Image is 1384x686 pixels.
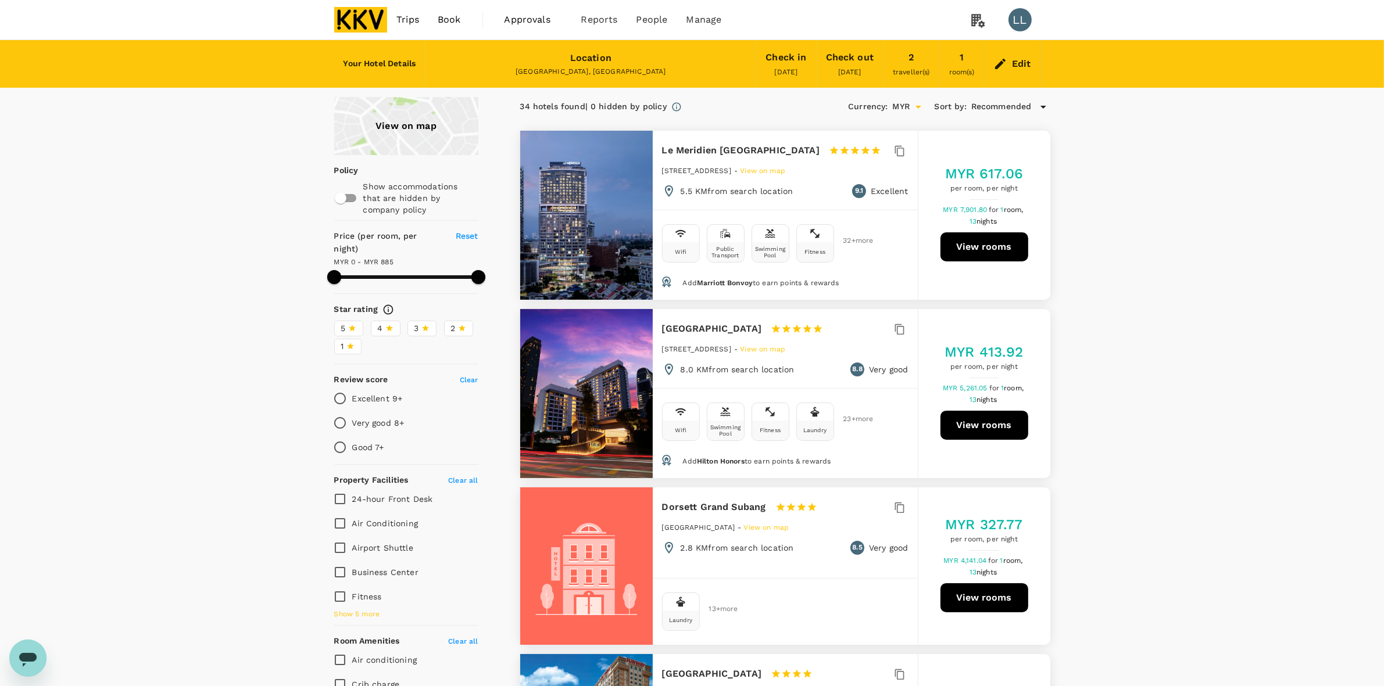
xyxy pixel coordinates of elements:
div: Swimming Pool [754,246,786,258]
button: View rooms [940,232,1028,261]
div: LL [1009,8,1032,31]
span: per room, per night [945,183,1024,195]
span: room, [1003,556,1023,565]
div: 34 hotels found | 0 hidden by policy [520,100,667,113]
div: Location [570,50,611,66]
p: Excellent [871,185,908,197]
h6: Star rating [334,303,378,316]
span: nights [977,568,997,576]
h5: MYR 617.06 [945,164,1024,183]
span: 4 [378,322,383,335]
p: 2.8 KM from search location [681,542,794,554]
span: 1 [1001,206,1025,214]
div: Fitness [804,249,825,255]
span: Hilton Honors [697,457,745,465]
span: Approvals [505,13,563,27]
h6: Le Meridien [GEOGRAPHIC_DATA] [662,142,820,159]
button: Open [910,99,927,115]
span: for [988,556,1000,565]
span: nights [977,217,997,225]
h6: Your Hotel Details [344,58,416,70]
span: 32 + more [843,237,861,245]
p: Show accommodations that are hidden by company policy [363,181,477,216]
button: View rooms [940,583,1028,612]
div: Check out [826,49,874,66]
h6: Sort by : [935,100,967,113]
span: Air Conditioning [352,519,418,528]
p: Very good [869,364,908,375]
h6: Dorsett Grand Subang [662,499,766,515]
span: [DATE] [775,68,798,76]
span: 9.1 [855,185,863,197]
a: View on map [740,344,785,353]
h6: Price (per room, per night) [334,230,442,256]
span: [STREET_ADDRESS] [662,167,731,175]
span: [DATE] [838,68,861,76]
div: Fitness [760,427,781,433]
span: Show 5 more [334,609,380,620]
span: Air conditioning [352,655,417,665]
span: per room, per night [945,534,1023,545]
span: for [989,206,1000,214]
span: Airport Shuttle [352,543,413,552]
span: View on map [740,167,785,175]
span: room(s) [949,68,974,76]
span: 13 [970,568,999,576]
span: 23 + more [843,415,861,423]
h6: Review score [334,373,388,386]
span: Recommended [971,100,1032,113]
iframe: Button to launch messaging window [9,640,47,677]
div: Check in [766,49,806,66]
span: 24-hour Front Desk [352,494,433,504]
span: 13 + more [709,605,727,613]
div: Wifi [675,427,687,433]
a: View on map [744,522,789,531]
span: nights [977,396,997,404]
span: Add to earn points & rewards [682,279,839,287]
div: 2 [909,49,914,66]
span: 8.8 [852,364,862,375]
span: Clear all [448,476,478,484]
span: 1 [1001,384,1025,392]
h6: [GEOGRAPHIC_DATA] [662,321,762,337]
span: People [636,13,668,27]
div: [GEOGRAPHIC_DATA], [GEOGRAPHIC_DATA] [435,66,746,78]
span: View on map [744,523,789,531]
span: [STREET_ADDRESS] [662,345,731,353]
span: 8.5 [852,542,862,554]
p: 5.5 KM from search location [681,185,793,197]
span: Clear [460,376,478,384]
span: 13 [970,217,999,225]
svg: Star ratings are awarded to properties to represent the quality of services, facilities, and amen... [382,304,394,315]
span: traveller(s) [893,68,930,76]
span: Clear all [448,637,478,645]
div: 1 [960,49,964,66]
h6: [GEOGRAPHIC_DATA] [662,666,762,682]
span: Fitness [352,592,382,601]
span: - [738,523,743,531]
span: 1 [341,340,344,353]
div: Laundry [669,617,692,623]
span: - [734,167,740,175]
span: - [734,345,740,353]
h6: Property Facilities [334,474,409,487]
span: per room, per night [945,361,1024,373]
span: [GEOGRAPHIC_DATA] [662,523,735,531]
h5: MYR 327.77 [945,515,1023,534]
span: Reset [456,231,478,240]
p: Good 7+ [352,441,384,453]
p: 8.0 KM from search location [681,364,795,375]
span: 2 [451,322,456,335]
div: Swimming Pool [710,424,742,437]
button: View rooms [940,411,1028,440]
div: Laundry [803,427,827,433]
span: for [989,384,1001,392]
span: room, [1004,206,1024,214]
span: View on map [740,345,785,353]
div: View on map [334,97,478,155]
h5: MYR 413.92 [945,343,1024,361]
p: Excellent 9+ [352,393,403,404]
